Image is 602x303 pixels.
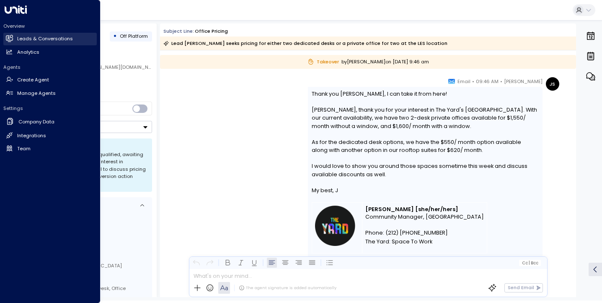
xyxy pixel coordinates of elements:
[120,33,148,39] span: Off Platform
[3,23,97,29] h2: Overview
[472,77,474,86] span: •
[3,74,97,86] a: Create Agent
[312,162,538,178] div: I would love to show you around those spaces sometime this week and discuss available discounts a...
[312,90,538,98] div: Thank you [PERSON_NAME], I can take it from here!
[163,28,194,34] span: Subject Line:
[315,206,355,246] img: AIorK4xEUP9BnAH0HAV2AH7MWnZoYIuNPofXH_AvaDDJ-3rc08f8cFkh34db4BxSLkqcoVNh8WRIZQy7mEk7
[17,49,39,56] h2: Analytics
[17,145,31,152] h2: Team
[3,33,97,45] a: Leads & Conversations
[528,261,530,265] span: |
[3,46,97,58] a: Analytics
[17,132,46,139] h2: Integrations
[3,142,97,155] a: Team
[113,30,117,42] div: •
[163,39,447,47] div: Lead [PERSON_NAME] seeks pricing for either two dedicated desks or a private office for two at th...
[365,237,432,246] a: The Yard: Space To Work
[239,285,336,291] div: The agent signature is added automatically
[3,129,97,142] a: Integrations
[17,90,56,97] h2: Manage Agents
[500,77,502,86] span: •
[17,35,73,42] h2: Leads & Conversations
[3,105,97,112] h2: Settings
[504,77,543,86] span: [PERSON_NAME]
[312,106,538,130] div: [PERSON_NAME], thank you for your interest in The Yard's [GEOGRAPHIC_DATA]. With our current avai...
[519,260,541,266] button: Cc|Bcc
[307,58,339,65] span: Takeover
[17,76,49,84] h2: Create Agent
[191,258,201,268] button: Undo
[160,55,576,69] div: by [PERSON_NAME] on [DATE] 9:46 am
[365,213,484,221] span: Community Manager, [GEOGRAPHIC_DATA]
[195,28,228,35] div: office pricing
[3,115,97,129] a: Company Data
[457,77,470,86] span: Email
[204,258,214,268] button: Redo
[18,118,54,125] h2: Company Data
[522,261,538,265] span: Cc Bcc
[546,77,559,91] div: JS
[312,186,538,194] div: My best, J
[476,77,499,86] span: 09:46 AM
[312,138,538,154] div: As for the dedicated desk options, we have the $550/ month option available along with another op...
[3,87,97,99] a: Manage Agents
[365,206,458,213] span: [PERSON_NAME] [she/her/hers]
[3,64,97,71] h2: Agents
[365,229,448,237] span: Phone: (212) [PHONE_NUMBER]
